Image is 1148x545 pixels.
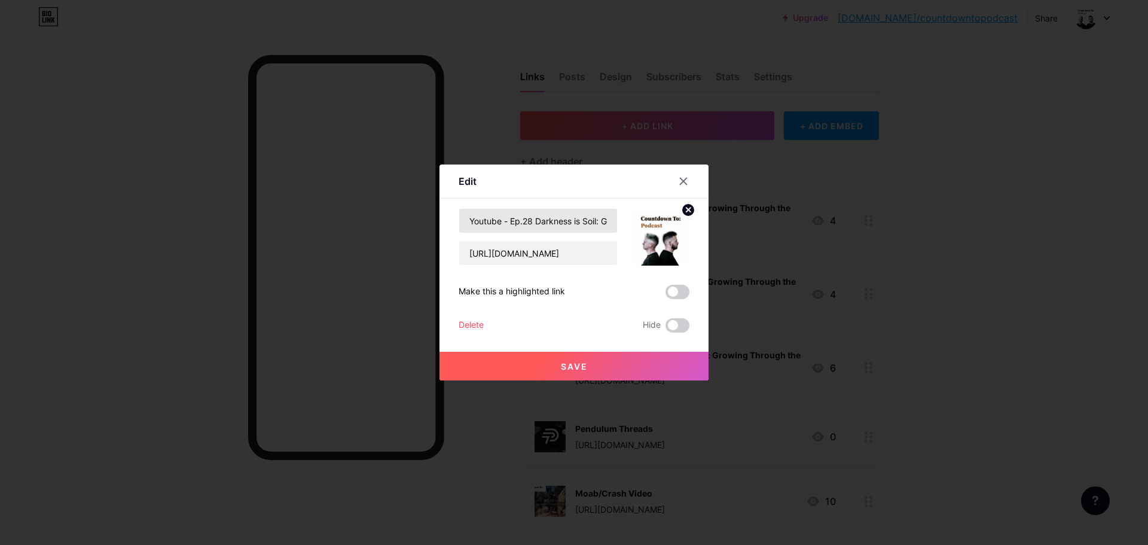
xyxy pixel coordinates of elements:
[561,361,588,372] span: Save
[459,318,484,333] div: Delete
[459,285,565,299] div: Make this a highlighted link
[643,318,661,333] span: Hide
[439,352,709,380] button: Save
[459,174,477,188] div: Edit
[632,208,689,266] img: link_thumbnail
[459,209,617,233] input: Title
[459,241,617,265] input: URL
